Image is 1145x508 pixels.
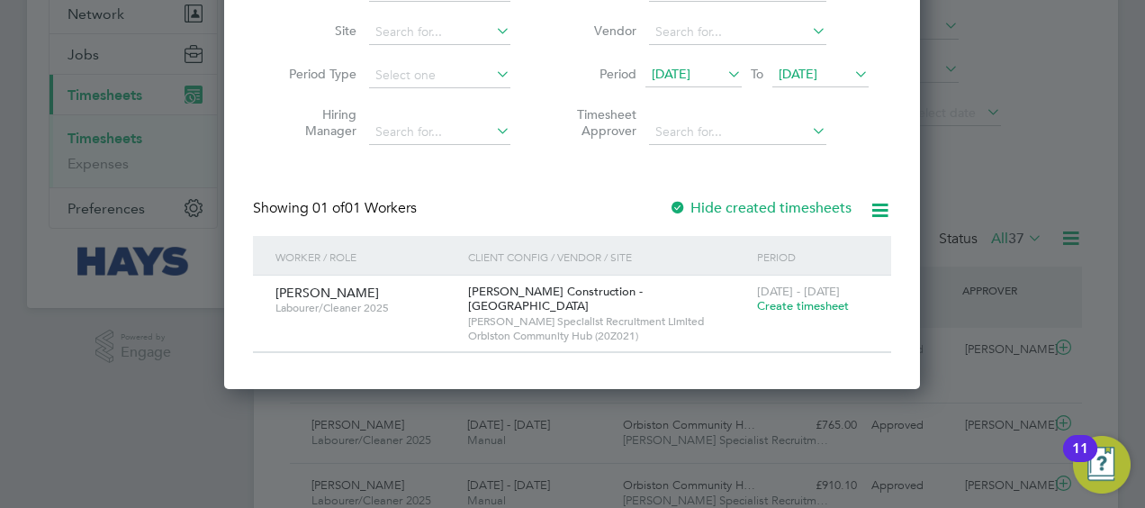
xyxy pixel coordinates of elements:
input: Search for... [369,20,510,45]
div: Period [753,236,873,277]
span: [DATE] [652,66,690,82]
input: Search for... [649,120,826,145]
span: To [745,62,769,86]
label: Timesheet Approver [555,106,636,139]
span: 01 Workers [312,199,417,217]
div: Worker / Role [271,236,464,277]
div: Showing [253,199,420,218]
span: [PERSON_NAME] [275,285,379,301]
span: 01 of [312,199,345,217]
span: [DATE] [779,66,817,82]
span: Orbiston Community Hub (20Z021) [468,329,748,343]
label: Site [275,23,356,39]
input: Select one [369,63,510,88]
input: Search for... [369,120,510,145]
span: [PERSON_NAME] Specialist Recruitment Limited [468,314,748,329]
input: Search for... [649,20,826,45]
span: Labourer/Cleaner 2025 [275,301,455,315]
label: Period [555,66,636,82]
label: Hide created timesheets [669,199,852,217]
button: Open Resource Center, 11 new notifications [1073,436,1131,494]
label: Hiring Manager [275,106,356,139]
label: Period Type [275,66,356,82]
label: Vendor [555,23,636,39]
span: [DATE] - [DATE] [757,284,840,299]
div: 11 [1072,449,1088,472]
span: Create timesheet [757,298,849,313]
span: [PERSON_NAME] Construction - [GEOGRAPHIC_DATA] [468,284,643,314]
div: Client Config / Vendor / Site [464,236,753,277]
